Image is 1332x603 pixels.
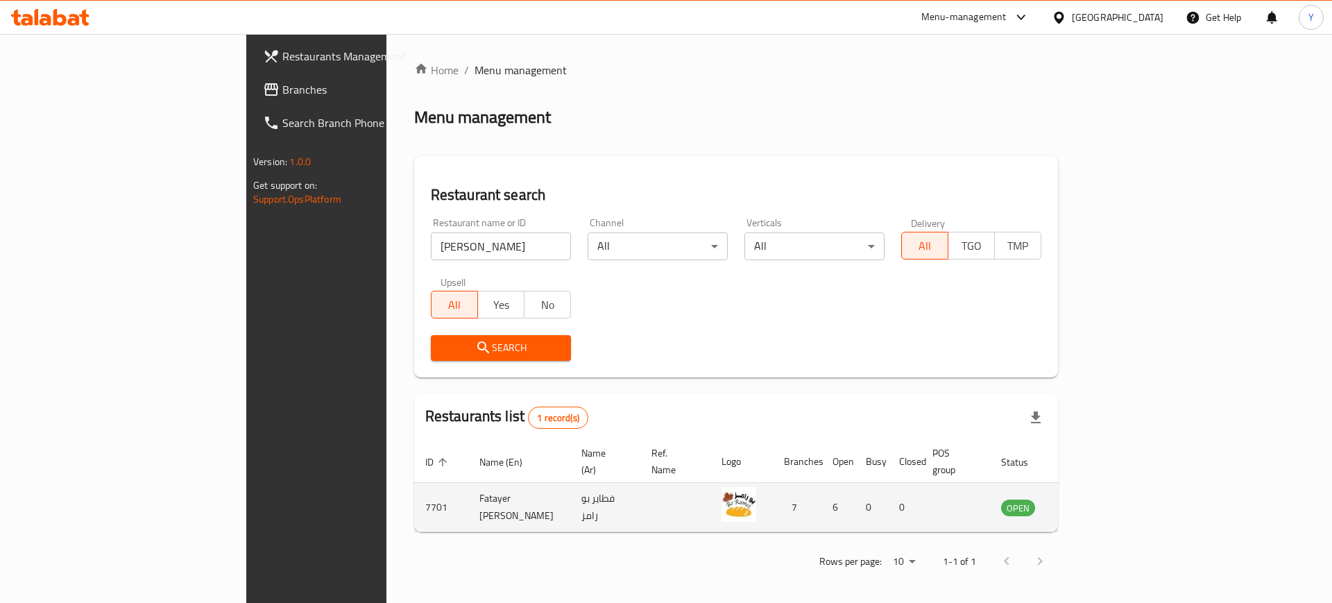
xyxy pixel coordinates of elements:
[282,81,458,98] span: Branches
[888,441,921,483] th: Closed
[887,552,921,572] div: Rows per page:
[425,406,588,429] h2: Restaurants list
[901,232,948,260] button: All
[907,236,943,256] span: All
[484,295,519,315] span: Yes
[437,295,472,315] span: All
[252,106,469,139] a: Search Branch Phone
[911,218,946,228] label: Delivery
[954,236,989,256] span: TGO
[524,291,571,319] button: No
[1019,401,1052,434] div: Export file
[1072,10,1163,25] div: [GEOGRAPHIC_DATA]
[721,487,756,522] img: Fatayer Bo Ramez
[425,454,452,470] span: ID
[1001,454,1046,470] span: Status
[821,483,855,532] td: 6
[252,73,469,106] a: Branches
[855,483,888,532] td: 0
[773,441,821,483] th: Branches
[252,40,469,73] a: Restaurants Management
[530,295,565,315] span: No
[441,277,466,287] label: Upsell
[431,335,571,361] button: Search
[1000,236,1036,256] span: TMP
[932,445,973,478] span: POS group
[855,441,888,483] th: Busy
[289,153,311,171] span: 1.0.0
[948,232,995,260] button: TGO
[529,411,588,425] span: 1 record(s)
[943,553,976,570] p: 1-1 of 1
[282,114,458,131] span: Search Branch Phone
[744,232,885,260] div: All
[821,441,855,483] th: Open
[414,106,551,128] h2: Menu management
[588,232,728,260] div: All
[414,62,1058,78] nav: breadcrumb
[1308,10,1314,25] span: Y
[651,445,694,478] span: Ref. Name
[888,483,921,532] td: 0
[477,291,524,319] button: Yes
[773,483,821,532] td: 7
[710,441,773,483] th: Logo
[479,454,540,470] span: Name (En)
[528,407,588,429] div: Total records count
[442,339,560,357] span: Search
[282,48,458,65] span: Restaurants Management
[1001,500,1035,516] div: OPEN
[414,441,1111,532] table: enhanced table
[570,483,640,532] td: فطاير بو رامز
[431,232,571,260] input: Search for restaurant name or ID..
[1001,500,1035,516] span: OPEN
[921,9,1007,26] div: Menu-management
[819,553,882,570] p: Rows per page:
[581,445,624,478] span: Name (Ar)
[468,483,570,532] td: Fatayer [PERSON_NAME]
[994,232,1041,260] button: TMP
[253,176,317,194] span: Get support on:
[253,190,341,208] a: Support.OpsPlatform
[253,153,287,171] span: Version:
[431,185,1041,205] h2: Restaurant search
[431,291,478,319] button: All
[475,62,567,78] span: Menu management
